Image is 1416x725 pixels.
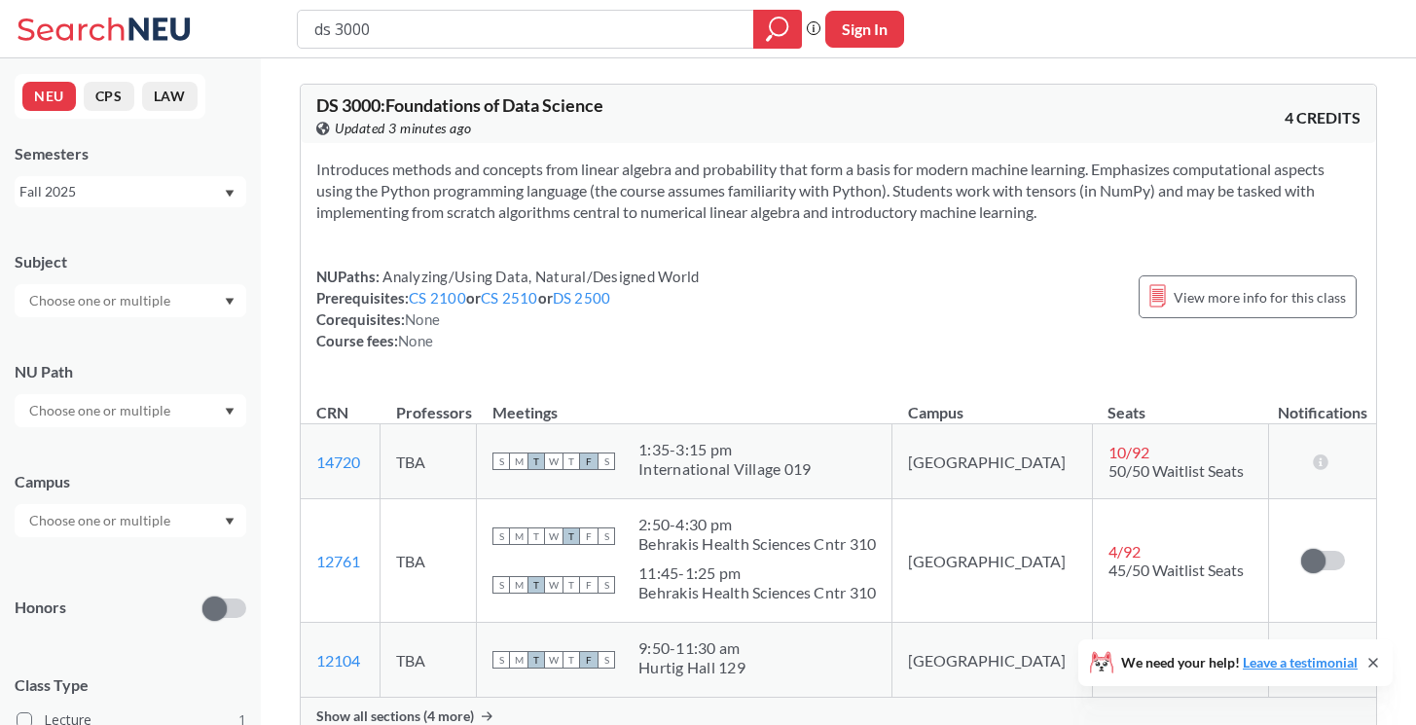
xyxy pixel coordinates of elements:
span: T [527,527,545,545]
span: View more info for this class [1174,285,1346,309]
span: None [398,332,433,349]
button: Sign In [825,11,904,48]
span: DS 3000 : Foundations of Data Science [316,94,603,116]
input: Class, professor, course number, "phrase" [312,13,740,46]
td: [GEOGRAPHIC_DATA] [892,499,1092,623]
div: Dropdown arrow [15,284,246,317]
div: Behrakis Health Sciences Cntr 310 [638,583,876,602]
span: S [598,651,615,669]
span: S [492,576,510,594]
div: Dropdown arrow [15,504,246,537]
th: Meetings [477,382,892,424]
span: 4 CREDITS [1285,107,1361,128]
span: M [510,651,527,669]
a: 14720 [316,453,360,471]
th: Notifications [1269,382,1377,424]
span: S [598,576,615,594]
td: [GEOGRAPHIC_DATA] [892,424,1092,499]
span: F [580,527,598,545]
span: 45/50 Waitlist Seats [1108,561,1244,579]
svg: Dropdown arrow [225,408,235,416]
div: Dropdown arrow [15,394,246,427]
div: Hurtig Hall 129 [638,658,745,677]
td: TBA [381,424,477,499]
div: Campus [15,471,246,492]
span: Analyzing/Using Data, Natural/Designed World [380,268,699,285]
span: T [527,651,545,669]
input: Choose one or multiple [19,509,183,532]
th: Professors [381,382,477,424]
span: F [580,651,598,669]
a: CS 2510 [481,289,538,307]
span: S [492,527,510,545]
div: Subject [15,251,246,272]
span: 50/50 Waitlist Seats [1108,461,1244,480]
span: F [580,576,598,594]
button: NEU [22,82,76,111]
a: 12104 [316,651,360,670]
div: Semesters [15,143,246,164]
span: We need your help! [1121,656,1358,670]
span: T [563,651,580,669]
span: S [492,651,510,669]
div: Fall 2025Dropdown arrow [15,176,246,207]
span: M [510,453,527,470]
svg: Dropdown arrow [225,190,235,198]
span: None [405,310,440,328]
div: 2:50 - 4:30 pm [638,515,876,534]
td: TBA [381,623,477,698]
span: Show all sections (4 more) [316,707,474,725]
th: Seats [1092,382,1268,424]
button: LAW [142,82,198,111]
span: Updated 3 minutes ago [335,118,472,139]
a: Leave a testimonial [1243,654,1358,671]
input: Choose one or multiple [19,289,183,312]
span: 4 / 92 [1108,542,1141,561]
span: M [510,527,527,545]
section: Introduces methods and concepts from linear algebra and probability that form a basis for modern ... [316,159,1361,223]
span: T [527,576,545,594]
th: Campus [892,382,1092,424]
svg: Dropdown arrow [225,518,235,526]
span: S [598,527,615,545]
svg: Dropdown arrow [225,298,235,306]
td: [GEOGRAPHIC_DATA] [892,623,1092,698]
input: Choose one or multiple [19,399,183,422]
span: W [545,453,563,470]
span: T [527,453,545,470]
a: CS 2100 [409,289,466,307]
span: W [545,527,563,545]
span: 10 / 92 [1108,443,1149,461]
div: 1:35 - 3:15 pm [638,440,811,459]
span: F [580,453,598,470]
button: CPS [84,82,134,111]
span: W [545,576,563,594]
span: S [492,453,510,470]
svg: magnifying glass [766,16,789,43]
a: 12761 [316,552,360,570]
a: DS 2500 [553,289,611,307]
td: TBA [381,499,477,623]
p: Honors [15,597,66,619]
div: CRN [316,402,348,423]
span: S [598,453,615,470]
div: 11:45 - 1:25 pm [638,563,876,583]
div: Fall 2025 [19,181,223,202]
div: NUPaths: Prerequisites: or or Corequisites: Course fees: [316,266,699,351]
span: M [510,576,527,594]
span: T [563,453,580,470]
span: Class Type [15,674,246,696]
div: magnifying glass [753,10,802,49]
div: NU Path [15,361,246,382]
div: 9:50 - 11:30 am [638,638,745,658]
span: T [563,576,580,594]
span: W [545,651,563,669]
div: International Village 019 [638,459,811,479]
span: T [563,527,580,545]
div: Behrakis Health Sciences Cntr 310 [638,534,876,554]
